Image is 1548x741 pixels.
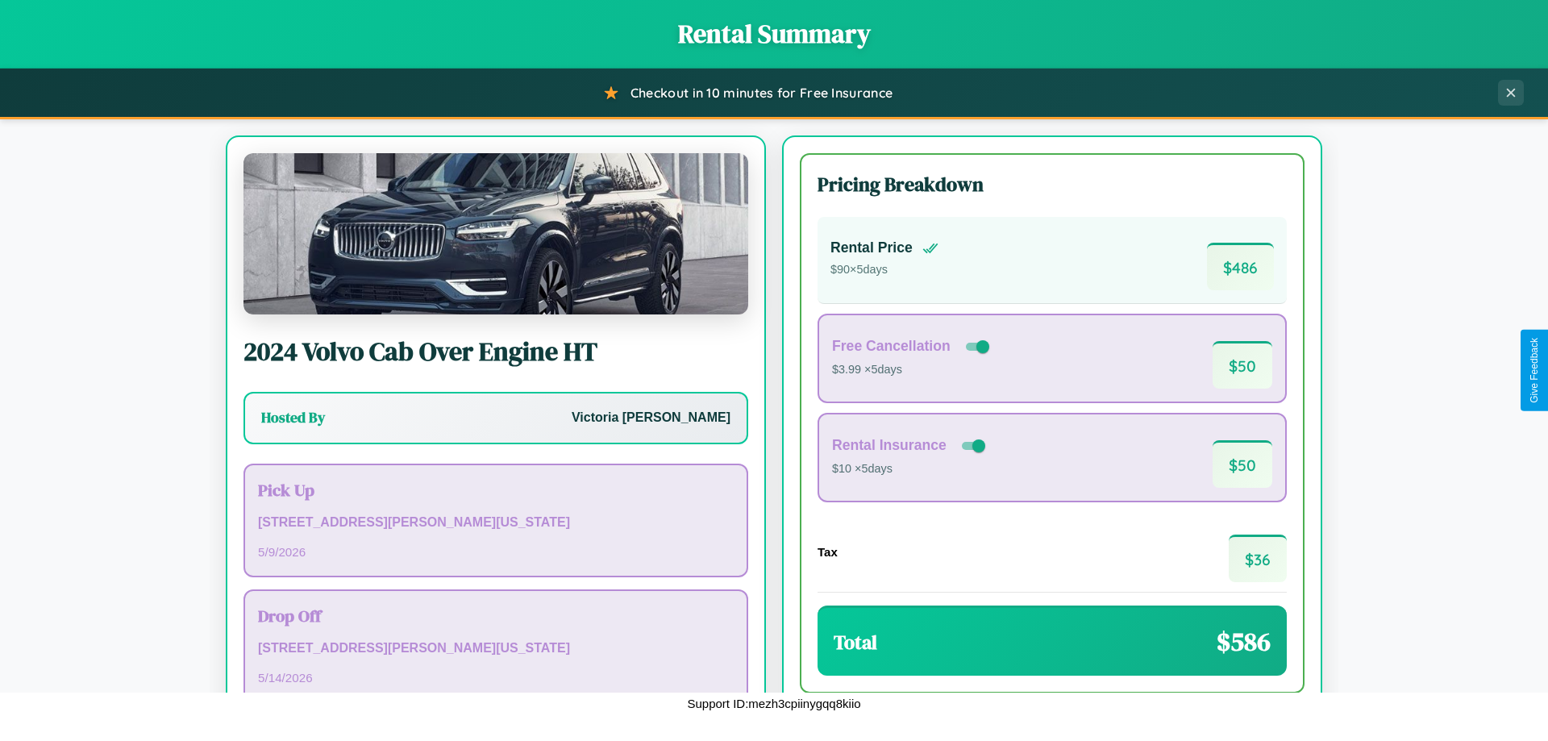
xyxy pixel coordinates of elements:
[830,239,913,256] h4: Rental Price
[261,408,325,427] h3: Hosted By
[1529,338,1540,403] div: Give Feedback
[258,604,734,627] h3: Drop Off
[258,541,734,563] p: 5 / 9 / 2026
[258,511,734,535] p: [STREET_ADDRESS][PERSON_NAME][US_STATE]
[1229,535,1287,582] span: $ 36
[1213,341,1272,389] span: $ 50
[832,437,947,454] h4: Rental Insurance
[572,406,730,430] p: Victoria [PERSON_NAME]
[832,338,951,355] h4: Free Cancellation
[1217,624,1271,660] span: $ 586
[818,545,838,559] h4: Tax
[1213,440,1272,488] span: $ 50
[258,478,734,502] h3: Pick Up
[258,667,734,689] p: 5 / 14 / 2026
[243,334,748,369] h2: 2024 Volvo Cab Over Engine HT
[630,85,893,101] span: Checkout in 10 minutes for Free Insurance
[258,637,734,660] p: [STREET_ADDRESS][PERSON_NAME][US_STATE]
[16,16,1532,52] h1: Rental Summary
[832,360,992,381] p: $3.99 × 5 days
[818,171,1287,198] h3: Pricing Breakdown
[834,629,877,656] h3: Total
[687,693,860,714] p: Support ID: mezh3cpiinygqq8kiio
[1207,243,1274,290] span: $ 486
[243,153,748,314] img: Volvo Cab Over Engine HT
[832,459,988,480] p: $10 × 5 days
[830,260,938,281] p: $ 90 × 5 days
